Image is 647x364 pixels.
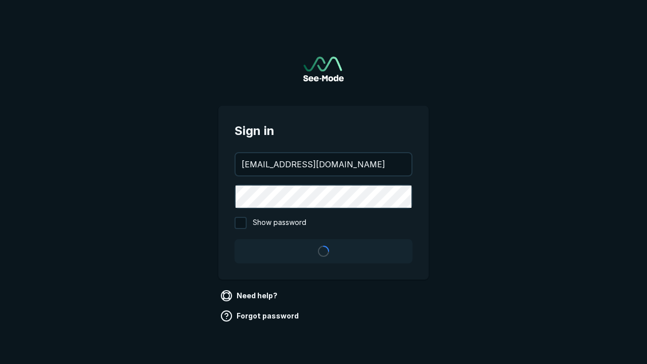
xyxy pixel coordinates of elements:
a: Go to sign in [303,57,344,81]
input: your@email.com [236,153,411,175]
img: See-Mode Logo [303,57,344,81]
span: Sign in [235,122,412,140]
a: Need help? [218,288,282,304]
span: Show password [253,217,306,229]
a: Forgot password [218,308,303,324]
